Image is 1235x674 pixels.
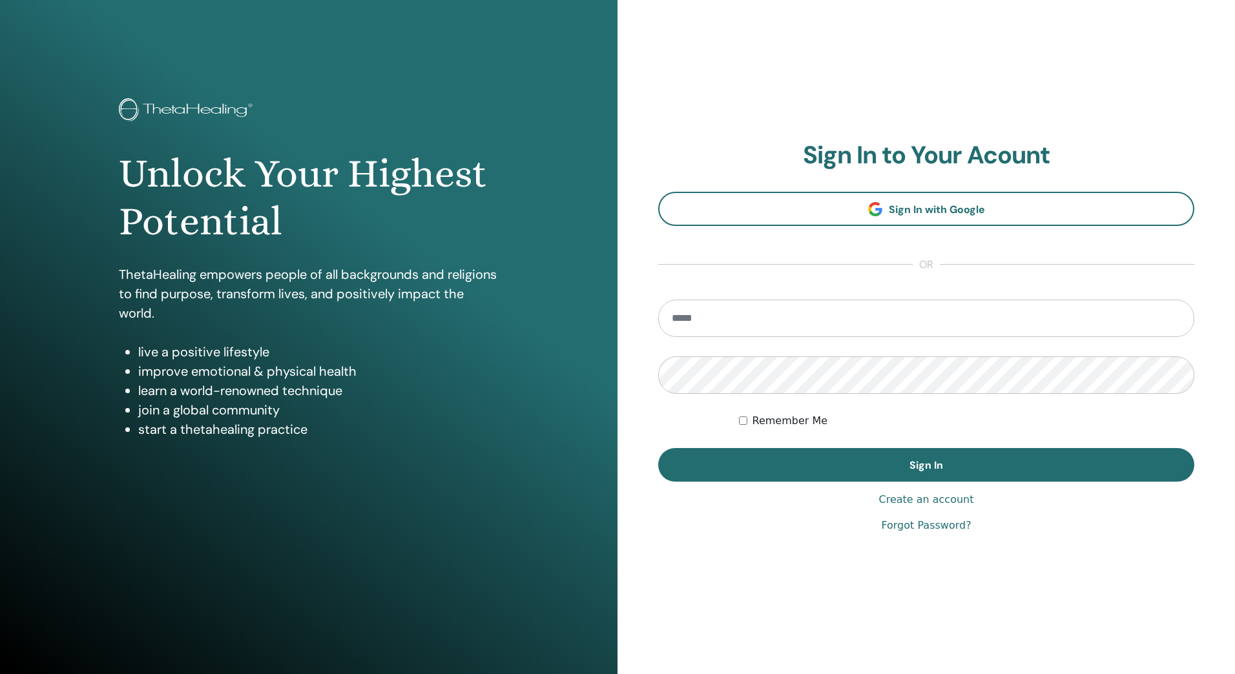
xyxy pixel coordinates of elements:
[909,458,943,472] span: Sign In
[881,518,971,533] a: Forgot Password?
[878,492,973,507] a: Create an account
[138,400,498,420] li: join a global community
[138,362,498,381] li: improve emotional & physical health
[658,192,1194,226] a: Sign In with Google
[913,257,940,272] span: or
[138,381,498,400] li: learn a world-renowned technique
[658,448,1194,482] button: Sign In
[119,265,498,323] p: ThetaHealing empowers people of all backgrounds and religions to find purpose, transform lives, a...
[752,413,828,429] label: Remember Me
[138,420,498,439] li: start a thetahealing practice
[739,413,1195,429] div: Keep me authenticated indefinitely or until I manually logout
[119,150,498,246] h1: Unlock Your Highest Potential
[138,342,498,362] li: live a positive lifestyle
[889,203,985,216] span: Sign In with Google
[658,141,1194,170] h2: Sign In to Your Acount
